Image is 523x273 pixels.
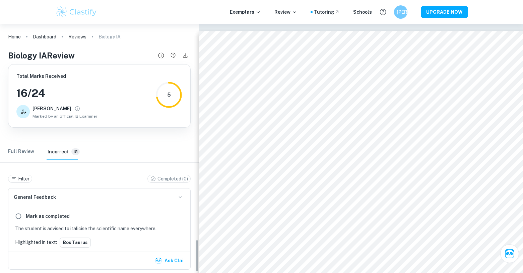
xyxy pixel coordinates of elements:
[18,175,29,182] p: Filter
[8,175,32,183] div: Filter
[48,148,69,155] h6: Incorrect
[71,149,80,154] span: 15
[441,164,471,170] span: muscle, as
[16,73,97,80] h6: Total Marks Received
[500,244,519,263] button: Ask Clai
[154,255,186,267] button: Ask Clai
[239,88,462,94] span: muscle, as measured by change in mass (±0.001 g) at pH 7 over 18 ±1 hours
[15,239,57,246] p: Highlighted in text:
[8,144,34,160] button: Full Review
[33,32,56,41] a: Dashboard
[60,238,91,248] button: Bos taurus
[239,236,460,242] span: Factors like pH, temperature, and concentration influence enzyme activity. Rising
[239,243,460,249] span: temperature increases molecular kinetic energy, causing more frequent, effective
[26,213,70,220] h6: Mark as completed
[239,201,475,207] span: Enzymes are globular proteins acting as biological catalysts by lowering the necessary
[14,194,56,200] span: General Feedback
[353,8,372,16] a: Schools
[314,8,340,16] a: Tutoring
[32,113,97,119] span: Marked by an official IB Examiner
[239,258,397,264] span: of different temperatures on the rate of neutrase digesting
[230,8,261,16] p: Exemplars
[156,50,167,61] button: Review details
[394,5,407,19] button: [PERSON_NAME]
[8,49,75,61] h4: Biology IA Review
[397,8,404,16] h6: [PERSON_NAME]
[239,156,488,162] span: What is the effect of varying temperatures (4°C, 22°C, 30°C, 38°C, 46°C, 54°C, 62°C, 70°C
[68,32,86,41] a: Reviews
[239,208,479,214] span: activation energy (National Library of Medicine, n.d.). Their folded 3D structure of amino
[410,164,439,170] span: Bos taurus
[55,5,98,19] img: Clastify logo
[167,91,171,99] div: 5
[99,33,121,40] p: Biology IA
[421,6,468,18] button: UPGRADE NOW
[8,32,21,41] a: Home
[16,85,97,101] h3: 16 / 24
[32,105,71,112] h6: [PERSON_NAME]
[168,50,179,61] button: Have a questions about this review?
[239,148,298,154] span: Research Question:
[239,189,293,195] span: Background (310)
[430,258,451,264] span: muscle.
[239,172,423,178] span: measured by change in mass (±0.001 g) at pH 7 over 18 ±1 hours?
[239,164,408,170] span: ±1) on the rate 5% concentration neutrase activity in digesting
[242,124,279,130] span: Word Count:
[180,50,191,61] button: Download
[147,175,191,183] div: Completed (0)
[377,6,389,18] button: Help and Feedback
[398,258,428,264] span: Bos taurus
[239,251,491,257] span: enzyme-substrate collisions, increasing reaction rate. This experiment will observe the effect
[155,257,162,264] img: clai.svg
[73,104,82,113] button: View full profile
[242,108,291,114] span: Candidate Code:
[274,8,297,16] p: Review
[239,216,477,222] span: acids is essential to their function, allowing substrate binding in active sites (specialised
[239,224,466,230] span: region specific to a few substrates ([PERSON_NAME] & [PERSON_NAME], 2023).
[157,175,188,182] p: Completed ( 0 )
[239,80,471,86] span: 70°C ±1) on the rate 5% concentration neutrase activity in digesting Bos taurus
[239,72,491,78] span: Measuring the effect of varying temperatures (4°C, 22°C, 30°C, 38°C, 46°C, 54°C, 62°C,
[15,225,186,232] p: The student is advised to italicise the scientific name everywhere.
